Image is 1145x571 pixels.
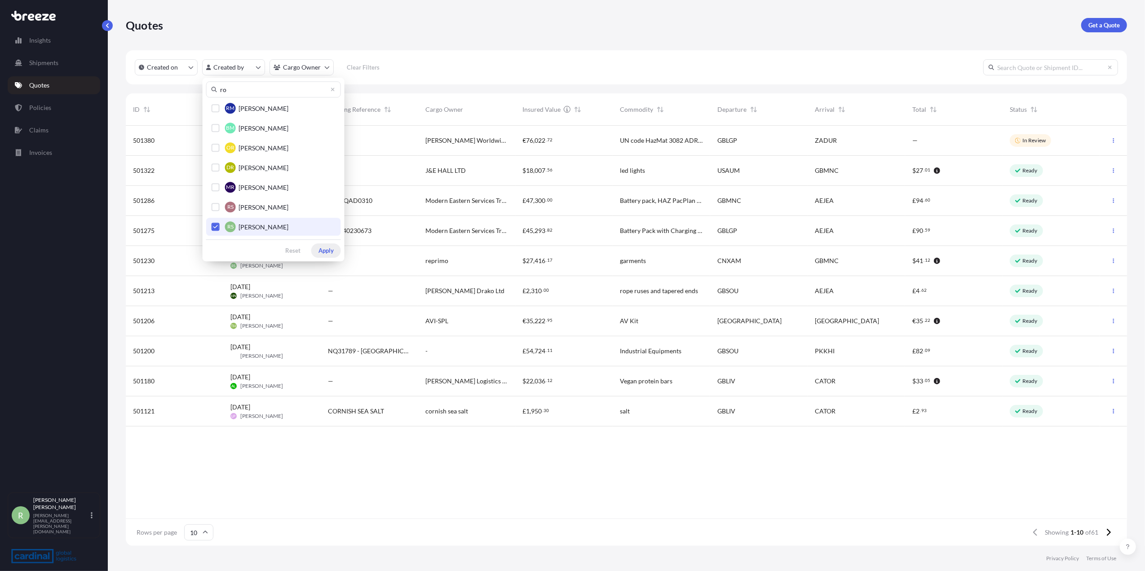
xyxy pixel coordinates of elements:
[278,243,308,258] button: Reset
[206,99,341,117] button: RM[PERSON_NAME]
[226,163,234,172] span: DR
[311,243,341,258] button: Apply
[227,222,234,231] span: RS
[227,202,234,211] span: RS
[206,158,341,176] button: DR[PERSON_NAME]
[206,119,341,137] button: BM[PERSON_NAME]
[285,246,301,255] p: Reset
[226,123,234,132] span: BM
[318,246,334,255] p: Apply
[206,101,341,236] div: Select Option
[206,198,341,216] button: RS[PERSON_NAME]
[239,124,288,133] span: [PERSON_NAME]
[203,78,345,261] div: createdBy Filter options
[206,218,341,236] button: RS[PERSON_NAME]
[239,144,288,153] span: [PERSON_NAME]
[206,178,341,196] button: MR[PERSON_NAME]
[206,81,341,97] input: Search team member
[239,183,288,192] span: [PERSON_NAME]
[239,203,288,212] span: [PERSON_NAME]
[226,143,234,152] span: OR
[239,223,288,232] span: [PERSON_NAME]
[239,163,288,172] span: [PERSON_NAME]
[226,183,234,192] span: MR
[206,139,341,157] button: OR[PERSON_NAME]
[226,104,234,113] span: RM
[239,104,288,113] span: [PERSON_NAME]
